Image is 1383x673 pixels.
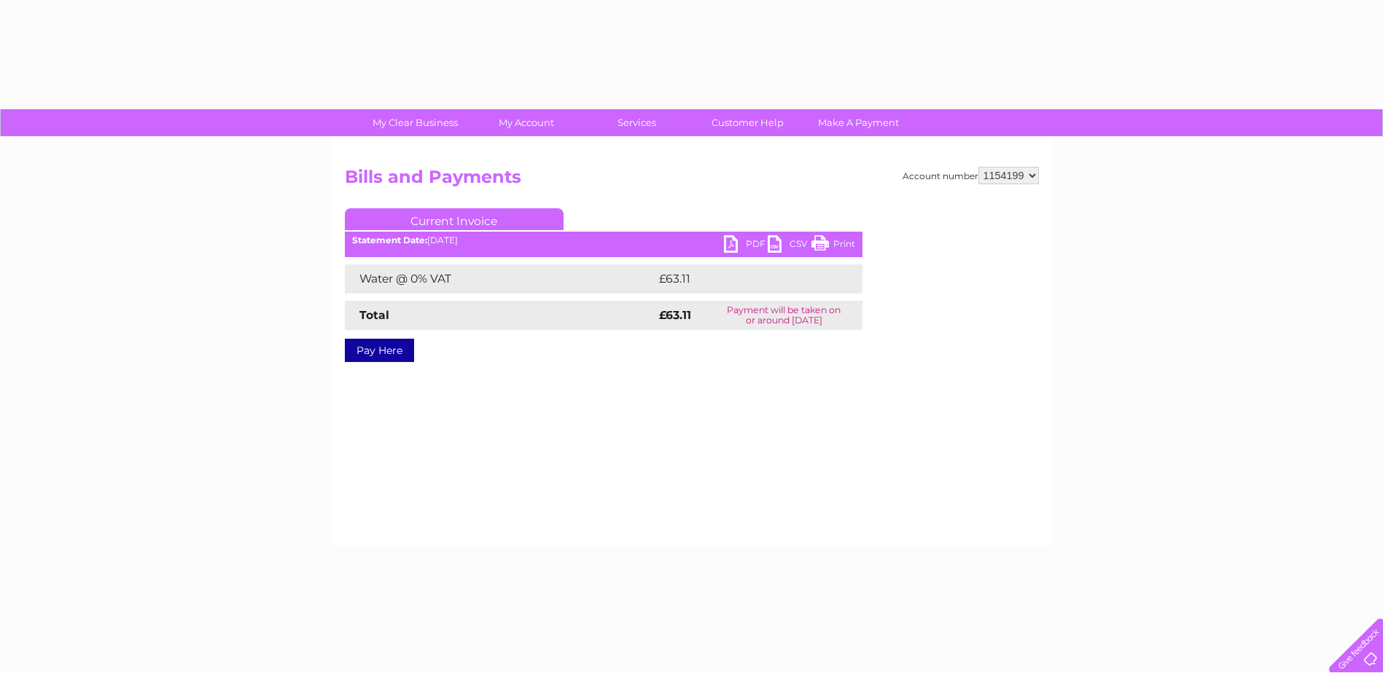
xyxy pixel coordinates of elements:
a: My Clear Business [355,109,475,136]
a: Customer Help [687,109,808,136]
td: Payment will be taken on or around [DATE] [706,301,862,330]
div: [DATE] [345,235,862,245]
a: Print [811,235,855,256]
a: My Account [466,109,586,136]
a: Services [577,109,697,136]
a: CSV [768,235,811,256]
div: Account number [903,167,1039,184]
strong: Total [359,308,389,322]
h2: Bills and Payments [345,167,1039,194]
strong: £63.11 [659,308,691,322]
b: Statement Date: [352,235,427,245]
td: £63.11 [655,264,830,294]
a: PDF [724,235,768,256]
td: Water @ 0% VAT [345,264,655,294]
a: Current Invoice [345,208,564,230]
a: Make A Payment [798,109,919,136]
a: Pay Here [345,339,414,362]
